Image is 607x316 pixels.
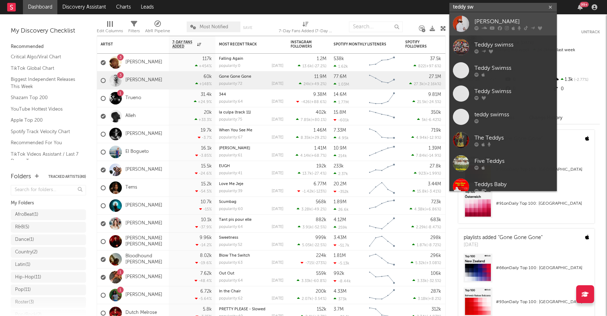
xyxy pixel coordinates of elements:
svg: Chart title [366,197,398,215]
div: popularity: 60 [219,207,243,211]
div: Blow The Switch [219,254,283,258]
div: popularity: 64 [219,225,243,229]
span: 13.7k [302,172,312,176]
svg: Chart title [366,161,398,179]
span: -123 % [315,190,325,194]
div: ( ) [301,261,326,265]
div: 233k [334,164,344,169]
a: EUGH [219,164,230,168]
div: [PERSON_NAME] [474,17,553,26]
button: 99+ [578,4,583,10]
span: -3.41 % [428,190,440,194]
div: ( ) [297,243,326,247]
a: Tant pis pour elle [219,218,252,222]
div: 402k [316,110,326,115]
div: 1.46M [314,128,326,133]
div: 214k [334,154,347,158]
div: 882k [316,218,326,222]
div: popularity: 72 [219,82,242,86]
a: [PERSON_NAME] [125,59,162,65]
a: Latin(1) [11,259,86,270]
div: la culpa (track 11) [219,111,283,115]
div: 10.1k [201,218,212,222]
div: 26.6k [334,207,349,212]
div: 31.4k [201,92,212,97]
span: -8.72 % [427,243,440,247]
div: 3.43M [334,235,346,240]
a: [PERSON_NAME] [219,146,250,150]
a: Falling Again [219,57,243,61]
div: Spotify Monthly Listeners [334,42,387,47]
span: 7.84k [416,154,426,158]
div: -15 % [199,207,212,212]
input: Search for artists [449,3,557,12]
a: In the Chair [219,290,241,293]
div: 1.41M [314,146,326,151]
svg: Chart title [366,125,398,143]
div: Latin ( 1 ) [15,261,30,269]
div: Folders [11,172,31,181]
div: Teddyy swimss [474,40,553,49]
a: Hip-Hop(11) [11,272,86,283]
div: AfroBeat ( 1 ) [15,210,38,219]
span: +2.16k % [425,82,440,86]
a: Five Teddys [449,152,557,175]
a: Scumbag [219,200,236,204]
div: [DATE] [272,64,283,68]
div: # 93 on Daily Top 100: [GEOGRAPHIC_DATA] [496,298,589,306]
div: [DATE] [272,100,283,104]
a: Country(2) [11,247,86,258]
svg: Chart title [366,107,398,125]
div: popularity: 61 [219,154,242,157]
div: ( ) [297,207,326,212]
a: [PERSON_NAME] [125,131,162,137]
div: 1.2M [317,57,326,61]
div: -24.6 % [195,171,212,176]
div: ( ) [412,99,441,104]
a: [PERSON_NAME] [125,220,162,227]
a: Blow The Switch [219,254,250,258]
div: My Discovery Checklist [11,27,86,35]
div: 568k [316,200,326,204]
div: 3.44M [428,182,441,186]
div: ( ) [409,82,441,86]
div: 14.6M [334,92,346,97]
span: 8.35k [301,136,311,140]
a: [PERSON_NAME] [449,12,557,35]
a: R&B(5) [11,222,86,233]
div: 350k [431,110,441,115]
div: 4.95k [334,136,349,140]
div: playlists added [464,234,543,242]
div: 259k [334,225,347,230]
div: Love Me Jeje [219,182,283,186]
div: 19.7k [201,128,212,133]
div: 1.62k [334,64,348,69]
span: 1.87k [417,243,426,247]
div: 1.39M [429,146,441,151]
span: +97.6 % [426,64,440,68]
a: Gone Gone Gone [219,75,251,79]
span: -22.5 % [313,243,325,247]
a: #66onDaily Top 100: [GEOGRAPHIC_DATA] [458,254,594,288]
a: Out Out [219,272,234,276]
div: 16.1k [201,146,212,151]
div: # 66 on Daily Top 100: [GEOGRAPHIC_DATA] [496,264,589,272]
a: "Gone Gone Gone" [498,235,543,240]
div: 298k [430,235,441,240]
span: -52.5 % [313,225,325,229]
span: +49.2 % [311,82,325,86]
svg: Chart title [366,89,398,107]
a: #91onDaily Top 100: [GEOGRAPHIC_DATA] [458,189,594,223]
a: YouTube Hottest Videos [11,105,79,113]
div: Recommended [11,43,86,51]
span: 21.5k [417,100,426,104]
span: 3.91k [302,225,312,229]
a: El Bogueto [125,149,149,155]
span: 7-Day Fans Added [172,40,195,49]
div: [DATE] [464,242,543,249]
div: 9.96k [200,235,212,240]
div: ( ) [297,189,326,194]
div: ( ) [296,99,326,104]
span: +68.7 % [311,154,325,158]
div: -14.2 % [196,243,212,247]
